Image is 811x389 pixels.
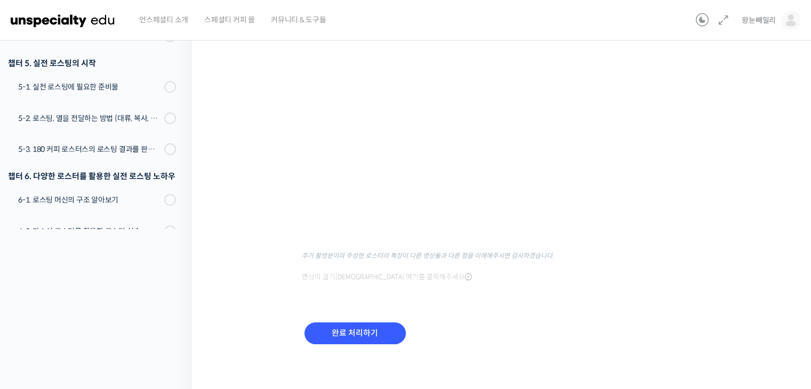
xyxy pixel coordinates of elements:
[8,169,176,183] div: 챕터 6. 다양한 로스터를 활용한 실전 로스팅 노하우
[98,317,110,326] span: 대화
[302,273,472,281] span: 영상이 끊기[DEMOGRAPHIC_DATA] 여기를 클릭해주세요
[302,252,554,260] sub: 추가 촬영분이라 주성현 로스터의 복장이 다른 영상들과 다른 점을 이해해주시면 감사하겠습니다.
[18,143,161,155] div: 5-3. 180 커피 로스터스의 로스팅 결과를 판단하는 노하우
[18,225,161,237] div: 6-2. 가스식 로스터를 활용한 로스팅 실습
[18,112,161,124] div: 5-2. 로스팅, 열을 전달하는 방법 (대류, 복사, 전도)
[8,56,176,70] div: 챕터 5. 실전 로스팅의 시작
[742,15,776,25] span: 왕눈빼밀리
[304,322,406,344] input: 완료 처리하기
[34,317,40,325] span: 홈
[3,301,70,327] a: 홈
[18,81,161,93] div: 5-1. 실전 로스팅에 필요한 준비물
[70,301,138,327] a: 대화
[165,317,178,325] span: 설정
[18,194,161,206] div: 6-1. 로스팅 머신의 구조 알아보기
[138,301,205,327] a: 설정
